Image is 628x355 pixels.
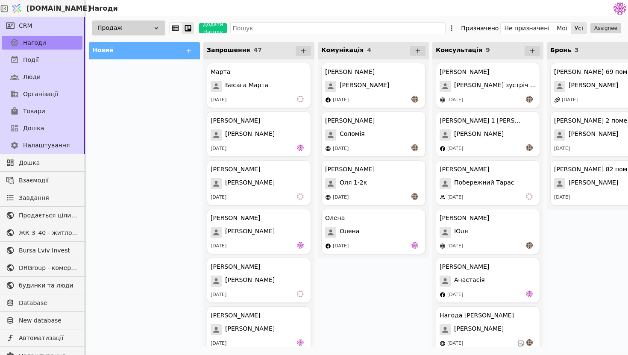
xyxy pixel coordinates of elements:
[440,214,489,223] div: [PERSON_NAME]
[297,96,304,103] img: vi
[436,111,540,157] div: [PERSON_NAME] 1 [PERSON_NAME][PERSON_NAME][DATE]an
[325,165,375,174] div: [PERSON_NAME]
[526,339,533,346] img: an
[85,3,118,14] h2: Нагоди
[211,97,226,104] div: [DATE]
[325,67,375,76] div: [PERSON_NAME]
[325,214,345,223] div: Олена
[447,97,463,104] div: [DATE]
[2,191,82,205] a: Завдання
[550,47,571,53] span: Бронь
[225,178,275,189] span: [PERSON_NAME]
[526,144,533,151] img: an
[440,262,489,271] div: [PERSON_NAME]
[2,138,82,152] a: Налаштування
[23,73,41,82] span: Люди
[92,21,165,35] div: Продаж
[92,47,114,53] span: Новий
[340,178,367,189] span: Оля 1-2к
[461,22,499,34] div: Призначено
[2,53,82,67] a: Події
[554,97,560,103] img: affiliate-program.svg
[2,226,82,240] a: ЖК З_40 - житлова та комерційна нерухомість класу Преміум
[340,227,359,238] span: Олена
[230,22,446,34] input: Пошук
[440,194,446,200] img: people.svg
[199,23,227,33] button: Додати Нагоду
[454,81,536,92] span: [PERSON_NAME] зустріч 13.08
[436,47,482,53] span: Консультація
[501,22,553,34] button: Не призначені
[2,208,82,222] a: Продається цілий будинок [PERSON_NAME] нерухомість
[569,178,618,189] span: [PERSON_NAME]
[211,214,260,223] div: [PERSON_NAME]
[2,296,82,310] a: Database
[2,244,82,257] a: Bursa Lviv Invest
[211,262,260,271] div: [PERSON_NAME]
[23,141,70,150] span: Налаштування
[440,67,489,76] div: [PERSON_NAME]
[411,96,418,103] img: an
[211,194,226,201] div: [DATE]
[2,156,82,170] a: Дошка
[2,70,82,84] a: Люди
[571,22,587,34] button: Усі
[436,306,540,352] div: Нагода [PERSON_NAME][PERSON_NAME][DATE]an
[2,173,82,187] a: Взаємодії
[297,242,304,249] img: de
[411,242,418,249] img: de
[23,124,44,133] span: Дошка
[211,165,260,174] div: [PERSON_NAME]
[225,324,275,335] span: [PERSON_NAME]
[2,261,82,275] a: DRGroup - комерційна нерухоомість
[23,56,39,65] span: Події
[526,193,533,200] img: vi
[207,306,311,352] div: [PERSON_NAME][PERSON_NAME][DATE]de
[207,63,311,108] div: МартаБесага Марта[DATE]vi
[211,243,226,250] div: [DATE]
[553,22,571,34] button: Мої
[411,193,418,200] img: an
[2,121,82,135] a: Дошка
[19,229,78,238] span: ЖК З_40 - житлова та комерційна нерухомість класу Преміум
[225,276,275,287] span: [PERSON_NAME]
[447,340,463,347] div: [DATE]
[333,145,349,153] div: [DATE]
[225,227,275,238] span: [PERSON_NAME]
[526,290,533,297] img: de
[19,316,78,325] span: New database
[440,146,446,152] img: facebook.svg
[562,97,578,104] div: [DATE]
[333,243,349,250] div: [DATE]
[321,63,426,108] div: [PERSON_NAME][PERSON_NAME][DATE]an
[436,160,540,205] div: [PERSON_NAME]Побережний Тарас[DATE]vi
[19,246,78,255] span: Bursa Lviv Invest
[211,311,260,320] div: [PERSON_NAME]
[340,81,389,92] span: [PERSON_NAME]
[325,243,331,249] img: facebook.svg
[19,21,32,30] span: CRM
[440,340,446,346] img: online-store.svg
[440,311,514,320] div: Нагода [PERSON_NAME]
[253,47,261,53] span: 47
[19,176,78,185] span: Взаємодії
[297,339,304,346] img: de
[23,38,46,47] span: Нагоди
[207,258,311,303] div: [PERSON_NAME][PERSON_NAME][DATE]vi
[19,264,78,273] span: DRGroup - комерційна нерухоомість
[333,194,349,201] div: [DATE]
[367,47,371,53] span: 4
[454,178,514,189] span: Побережний Тарас
[297,290,304,297] img: vi
[19,299,78,308] span: Database
[321,47,364,53] span: Комунікація
[590,23,621,33] button: Assignee
[447,145,463,153] div: [DATE]
[297,193,304,200] img: vi
[19,194,49,202] span: Завдання
[440,243,446,249] img: online-store.svg
[207,209,311,254] div: [PERSON_NAME][PERSON_NAME][DATE]de
[10,0,23,17] img: Logo
[436,258,540,303] div: [PERSON_NAME]Анастасія[DATE]de
[454,276,485,287] span: Анастасія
